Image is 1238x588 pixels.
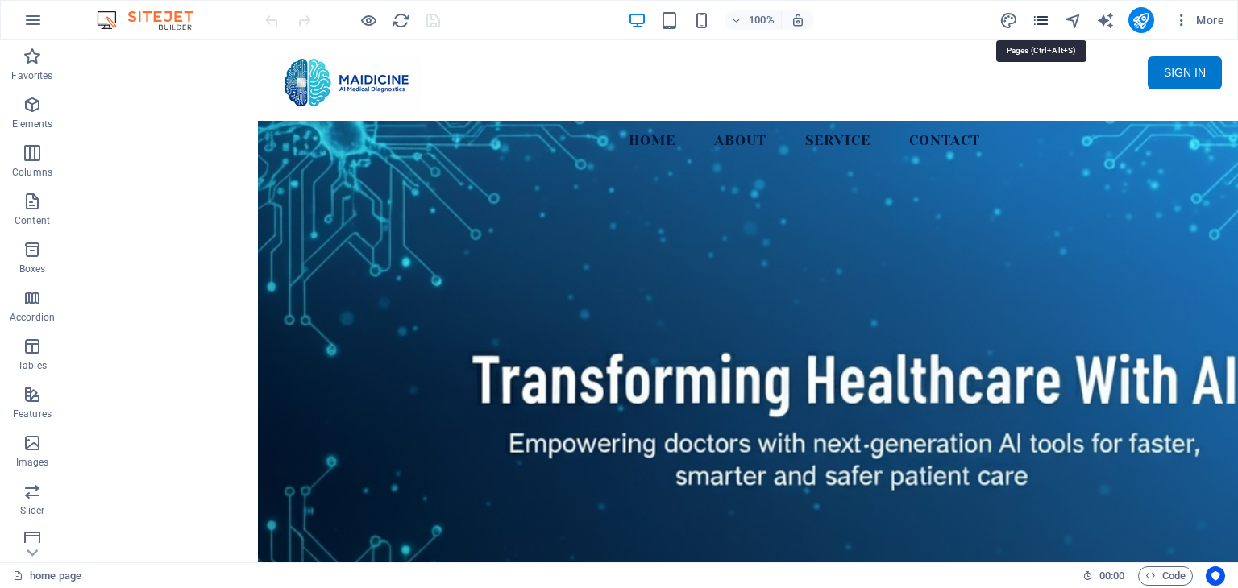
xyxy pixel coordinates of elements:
[12,118,53,130] p: Elements
[725,10,782,30] button: 100%
[16,456,49,469] p: Images
[1082,566,1125,586] h6: Session time
[791,13,805,27] i: On resize automatically adjust zoom level to fit chosen device.
[392,11,410,30] i: Reload page
[1132,11,1150,30] i: Publish
[1128,7,1154,33] button: publish
[13,408,52,420] p: Features
[1096,10,1115,30] button: text_generator
[359,10,378,30] button: Click here to leave preview mode and continue editing
[1099,566,1124,586] span: 00 00
[1174,12,1224,28] span: More
[18,359,47,372] p: Tables
[13,566,81,586] a: Click to cancel selection. Double-click to open Pages
[1206,566,1225,586] button: Usercentrics
[749,10,775,30] h6: 100%
[999,10,1019,30] button: design
[12,166,52,179] p: Columns
[19,263,46,275] p: Boxes
[1064,11,1082,30] i: Navigator
[1111,569,1113,582] span: :
[1064,10,1083,30] button: navigator
[15,214,50,227] p: Content
[93,10,214,30] img: Editor Logo
[1032,10,1051,30] button: pages
[1145,566,1186,586] span: Code
[1138,566,1193,586] button: Code
[1096,11,1115,30] i: AI Writer
[391,10,410,30] button: reload
[10,311,55,324] p: Accordion
[20,504,45,517] p: Slider
[11,69,52,82] p: Favorites
[999,11,1018,30] i: Design (Ctrl+Alt+Y)
[1167,7,1231,33] button: More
